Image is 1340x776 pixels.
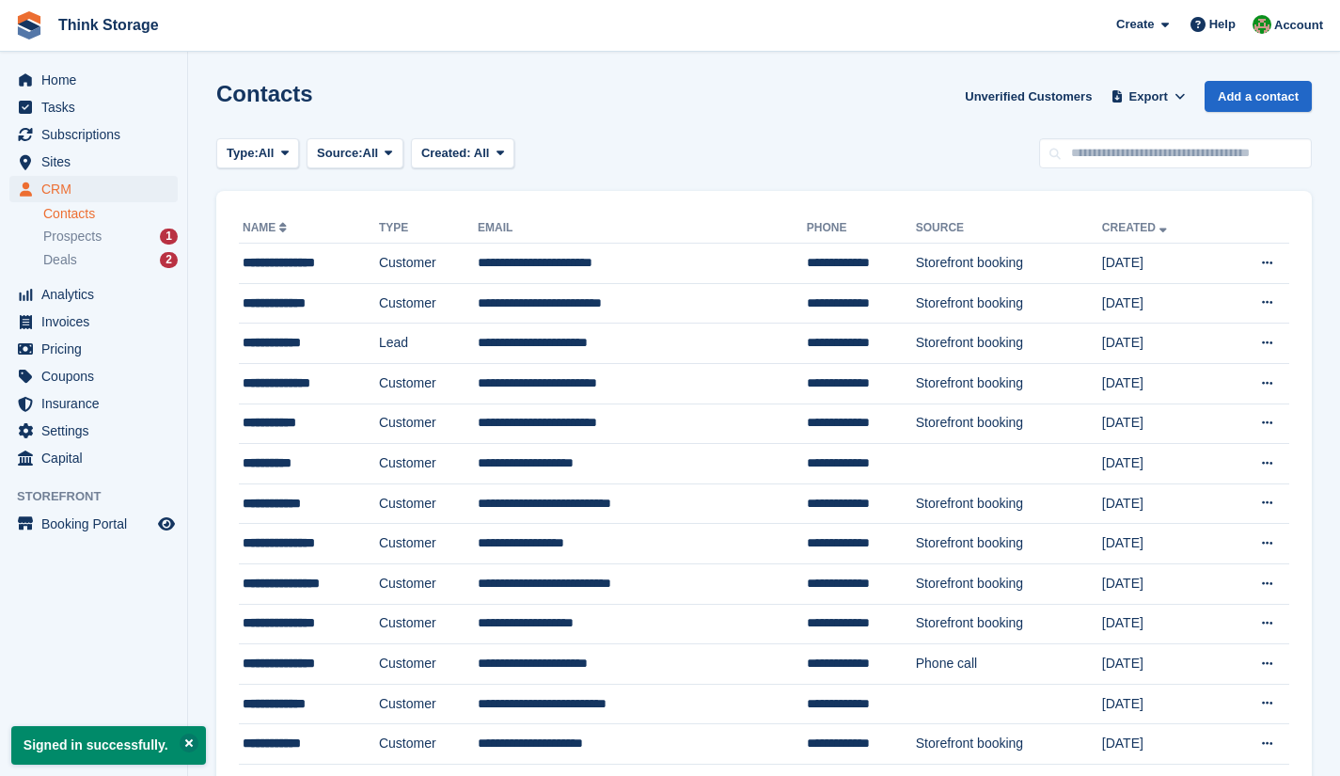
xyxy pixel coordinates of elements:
button: Source: All [307,138,403,169]
td: Customer [379,563,478,604]
td: [DATE] [1102,363,1222,404]
th: Phone [807,214,916,244]
a: Created [1102,221,1171,234]
td: [DATE] [1102,404,1222,444]
a: menu [9,336,178,362]
a: Think Storage [51,9,166,40]
td: Storefront booking [916,244,1102,284]
td: Storefront booking [916,604,1102,644]
span: Insurance [41,390,154,417]
span: Account [1274,16,1323,35]
td: [DATE] [1102,483,1222,524]
span: Prospects [43,228,102,245]
a: Contacts [43,205,178,223]
td: Customer [379,724,478,765]
span: Storefront [17,487,187,506]
a: menu [9,176,178,202]
button: Type: All [216,138,299,169]
span: Home [41,67,154,93]
td: [DATE] [1102,283,1222,324]
span: Created: [421,146,471,160]
span: Export [1129,87,1168,106]
td: Customer [379,604,478,644]
td: [DATE] [1102,324,1222,364]
td: Customer [379,524,478,564]
a: Prospects 1 [43,227,178,246]
span: Coupons [41,363,154,389]
span: All [259,144,275,163]
td: Storefront booking [916,324,1102,364]
span: Invoices [41,309,154,335]
span: Capital [41,445,154,471]
a: menu [9,390,178,417]
td: [DATE] [1102,644,1222,685]
td: Storefront booking [916,724,1102,765]
td: [DATE] [1102,684,1222,724]
button: Created: All [411,138,514,169]
td: Storefront booking [916,524,1102,564]
td: Customer [379,444,478,484]
td: Customer [379,684,478,724]
a: menu [9,67,178,93]
span: Help [1209,15,1236,34]
span: Create [1116,15,1154,34]
span: Sites [41,149,154,175]
td: Storefront booking [916,404,1102,444]
span: Subscriptions [41,121,154,148]
a: menu [9,363,178,389]
img: stora-icon-8386f47178a22dfd0bd8f6a31ec36ba5ce8667c1dd55bd0f319d3a0aa187defe.svg [15,11,43,40]
span: Analytics [41,281,154,308]
td: Storefront booking [916,563,1102,604]
a: Deals 2 [43,250,178,270]
td: Storefront booking [916,483,1102,524]
td: Customer [379,363,478,404]
td: Phone call [916,644,1102,685]
span: Deals [43,251,77,269]
a: Add a contact [1205,81,1312,112]
a: menu [9,149,178,175]
td: Customer [379,483,478,524]
td: [DATE] [1102,563,1222,604]
button: Export [1107,81,1190,112]
a: menu [9,94,178,120]
a: Name [243,221,291,234]
a: menu [9,418,178,444]
span: CRM [41,176,154,202]
td: [DATE] [1102,244,1222,284]
span: Booking Portal [41,511,154,537]
td: Lead [379,324,478,364]
a: menu [9,281,178,308]
p: Signed in successfully. [11,726,206,765]
a: Unverified Customers [957,81,1099,112]
a: menu [9,309,178,335]
td: [DATE] [1102,724,1222,765]
div: 2 [160,252,178,268]
td: Storefront booking [916,363,1102,404]
td: Storefront booking [916,283,1102,324]
td: Customer [379,244,478,284]
td: Customer [379,404,478,444]
span: All [474,146,490,160]
span: Tasks [41,94,154,120]
td: Customer [379,283,478,324]
a: menu [9,445,178,471]
th: Email [478,214,807,244]
div: 1 [160,229,178,245]
a: Preview store [155,513,178,535]
img: Sarah Mackie [1253,15,1271,34]
th: Source [916,214,1102,244]
span: Settings [41,418,154,444]
a: menu [9,511,178,537]
td: [DATE] [1102,444,1222,484]
span: Type: [227,144,259,163]
a: menu [9,121,178,148]
span: All [363,144,379,163]
td: Customer [379,644,478,685]
h1: Contacts [216,81,313,106]
span: Source: [317,144,362,163]
span: Pricing [41,336,154,362]
th: Type [379,214,478,244]
td: [DATE] [1102,524,1222,564]
td: [DATE] [1102,604,1222,644]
